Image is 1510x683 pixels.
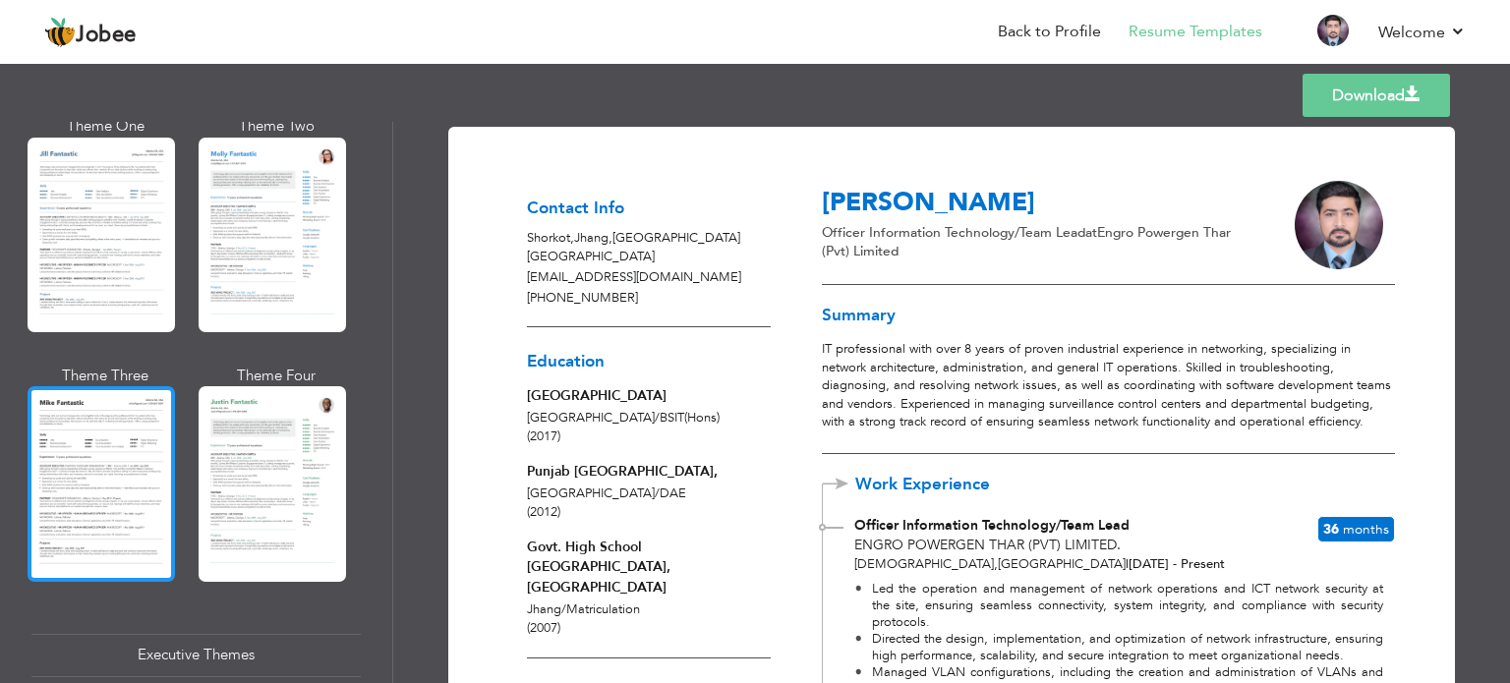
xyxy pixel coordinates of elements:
[854,555,1126,573] span: [DEMOGRAPHIC_DATA] [GEOGRAPHIC_DATA]
[76,25,137,46] span: Jobee
[203,366,350,386] div: Theme Four
[998,21,1101,43] a: Back to Profile
[527,503,560,521] span: (2012)
[527,199,771,218] h3: Contact Info
[854,536,1121,554] span: Engro Powergen Thar (Pvt) Limited.
[44,17,137,48] a: Jobee
[1343,520,1389,539] span: Months
[527,600,640,618] span: Jhang Matriculation
[1126,555,1129,573] span: |
[527,353,771,371] h3: Education
[1317,15,1349,46] img: Profile Img
[822,340,1394,431] p: IT professional with over 8 years of proven industrial experience in networking, specializing in ...
[31,366,179,386] div: Theme Three
[655,484,660,502] span: /
[994,555,998,573] span: ,
[31,116,179,137] div: Theme One
[203,116,350,137] div: Theme Two
[609,229,612,247] span: ,
[44,17,76,48] img: jobee.io
[527,268,771,288] p: [EMAIL_ADDRESS][DOMAIN_NAME]
[822,189,1251,219] h3: [PERSON_NAME]
[1126,555,1225,573] span: [DATE] - Present
[822,223,1251,261] p: Officer Information Technology/Team Lead Engro Powergen Thar (Pvt) Limited
[1129,21,1262,43] a: Resume Templates
[1303,74,1450,117] a: Download
[527,462,771,483] div: Punjab [GEOGRAPHIC_DATA],
[855,581,1384,631] li: Led the operation and management of network operations and ICT network security at the site, ensu...
[1085,223,1097,242] span: at
[31,634,361,676] div: Executive Themes
[855,476,1021,494] span: Work Experience
[527,289,771,309] p: [PHONE_NUMBER]
[822,307,1394,325] h3: Summary
[1295,181,1383,269] img: nXiT75ISsL8oB+gCYo5xJqhAUSKIISpiz+eJuCKfHIOXYfAI54K3uJxSKVA+zv4Xb7TY+pDl7eQAAAAASUVORK5CYII=
[855,631,1384,664] li: Directed the design, implementation, and optimization of network infrastructure, ensuring high pe...
[1323,520,1339,539] span: 36
[527,427,560,445] span: (2017)
[527,409,720,427] span: [GEOGRAPHIC_DATA] BSIT(Hons)
[527,538,771,598] div: Govt. High School [GEOGRAPHIC_DATA], [GEOGRAPHIC_DATA]
[854,516,1130,535] span: Officer Information Technology/Team Lead
[527,386,771,407] div: [GEOGRAPHIC_DATA]
[1378,21,1466,44] a: Welcome
[655,409,660,427] span: /
[527,484,686,502] span: [GEOGRAPHIC_DATA] DAE
[527,229,771,267] p: Shorkot,Jhang [GEOGRAPHIC_DATA] [GEOGRAPHIC_DATA]
[561,600,566,618] span: /
[527,619,560,637] span: (2007)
